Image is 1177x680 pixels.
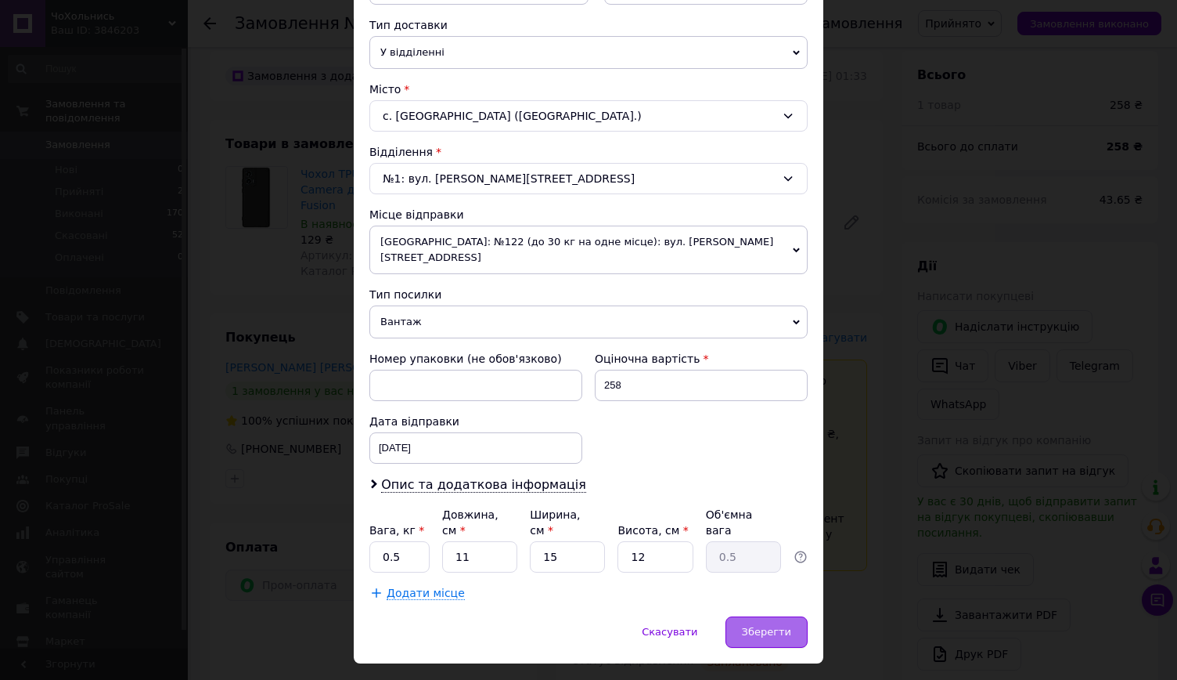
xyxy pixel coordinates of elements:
div: №1: вул. [PERSON_NAME][STREET_ADDRESS] [369,163,808,194]
span: У відділенні [369,36,808,69]
label: Висота, см [617,524,688,537]
span: Опис та додаткова інформація [381,477,586,493]
div: Місто [369,81,808,97]
div: с. [GEOGRAPHIC_DATA] ([GEOGRAPHIC_DATA].) [369,100,808,132]
span: Скасувати [642,626,697,638]
div: Номер упаковки (не обов'язково) [369,351,582,367]
div: Об'ємна вага [706,507,781,538]
span: Місце відправки [369,208,464,221]
span: Вантаж [369,306,808,338]
label: Довжина, см [442,508,499,537]
label: Вага, кг [369,524,424,537]
span: Додати місце [387,587,465,600]
div: Відділення [369,144,808,160]
span: [GEOGRAPHIC_DATA]: №122 (до 30 кг на одне місце): вул. [PERSON_NAME][STREET_ADDRESS] [369,226,808,274]
div: Оціночна вартість [595,351,808,367]
span: Зберегти [742,626,791,638]
span: Тип доставки [369,19,448,31]
div: Дата відправки [369,414,582,429]
label: Ширина, см [530,508,580,537]
span: Тип посилки [369,288,441,301]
